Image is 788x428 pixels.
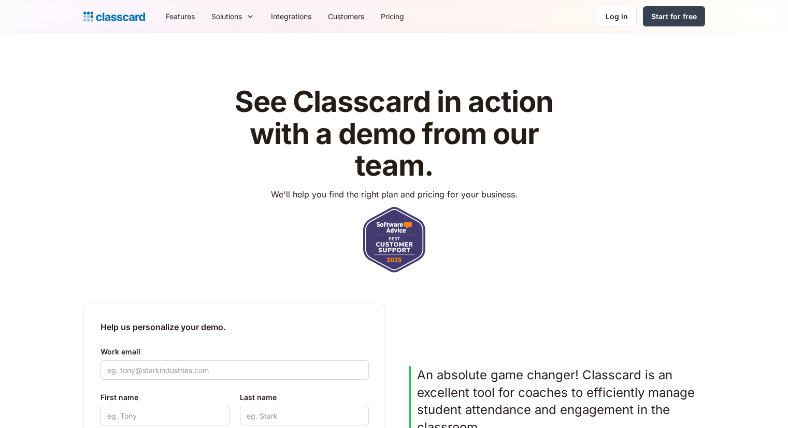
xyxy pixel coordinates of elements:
input: eg. tony@starkindustries.com [101,360,369,380]
input: eg. Stark [240,406,369,425]
a: Features [157,5,203,28]
div: Solutions [203,5,263,28]
label: Last name [240,391,369,404]
input: eg. Tony [101,406,230,425]
strong: See Classcard in action with a demo from our team. [235,84,553,183]
a: Start for free [643,6,705,26]
div: Solutions [211,11,242,22]
p: We'll help you find the right plan and pricing for your business. [271,188,518,201]
a: Integrations [263,5,320,28]
div: Log in [606,11,628,22]
h2: Help us personalize your demo. [101,321,369,333]
a: Logo [83,9,145,24]
label: Work email [101,346,369,358]
a: Pricing [372,5,412,28]
div: Start for free [651,11,697,22]
label: First name [101,391,230,404]
a: Log in [597,6,637,27]
a: Customers [320,5,372,28]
